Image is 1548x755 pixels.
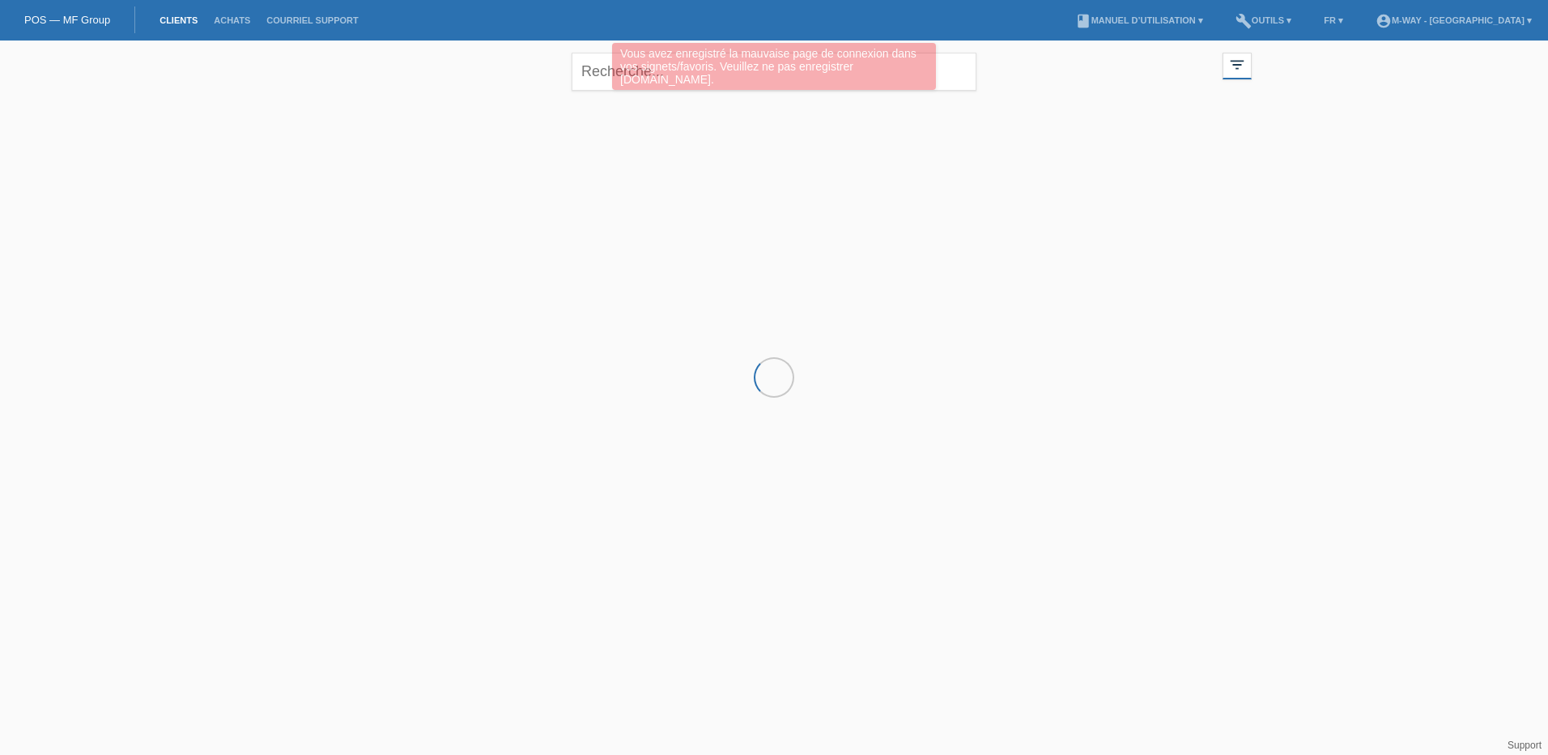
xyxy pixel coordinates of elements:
a: bookManuel d’utilisation ▾ [1067,15,1211,25]
div: Vous avez enregistré la mauvaise page de connexion dans vos signets/favoris. Veuillez ne pas enre... [612,43,936,90]
i: account_circle [1376,13,1392,29]
a: FR ▾ [1316,15,1351,25]
i: book [1075,13,1091,29]
a: Courriel Support [258,15,366,25]
a: POS — MF Group [24,14,110,26]
a: Achats [206,15,258,25]
i: build [1235,13,1252,29]
a: buildOutils ▾ [1227,15,1299,25]
a: Clients [151,15,206,25]
a: account_circlem-way - [GEOGRAPHIC_DATA] ▾ [1367,15,1540,25]
a: Support [1508,740,1542,751]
